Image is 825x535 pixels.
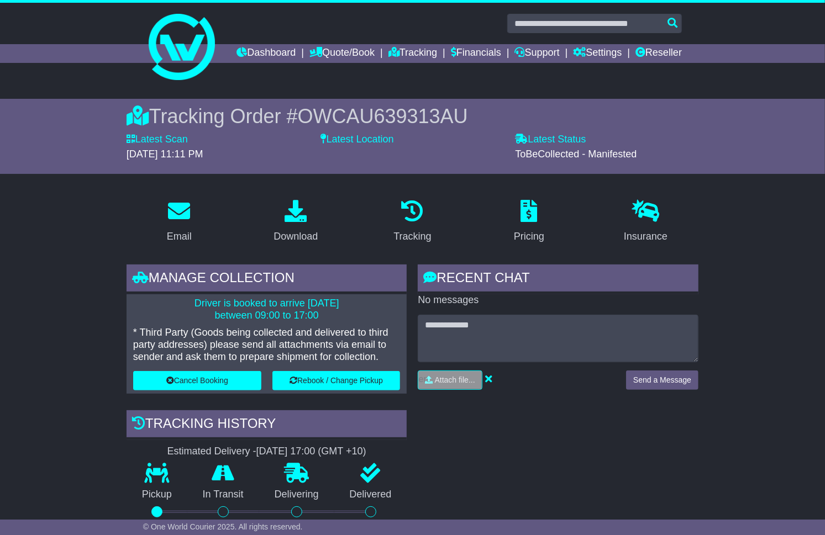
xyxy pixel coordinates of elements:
span: ToBeCollected - Manifested [515,149,637,160]
div: Pricing [514,229,544,244]
div: Tracking history [127,410,407,440]
p: No messages [418,294,698,306]
p: Delivering [259,489,334,501]
a: Support [515,44,560,63]
button: Cancel Booking [133,371,261,390]
div: Email [167,229,192,244]
div: RECENT CHAT [418,264,698,294]
label: Latest Scan [127,134,188,146]
p: In Transit [187,489,259,501]
a: Insurance [617,196,675,248]
a: Quote/Book [309,44,375,63]
a: Download [266,196,325,248]
a: Dashboard [237,44,296,63]
button: Send a Message [626,370,698,390]
button: Rebook / Change Pickup [272,371,401,390]
p: * Third Party (Goods being collected and delivered to third party addresses) please send all atta... [133,327,401,363]
div: Insurance [624,229,668,244]
a: Tracking [386,196,438,248]
span: © One World Courier 2025. All rights reserved. [143,522,303,531]
p: Driver is booked to arrive [DATE] between 09:00 to 17:00 [133,298,401,321]
p: Delivered [334,489,407,501]
a: Tracking [388,44,437,63]
div: Tracking [393,229,431,244]
a: Email [160,196,199,248]
div: Estimated Delivery - [127,446,407,458]
span: OWCAU639313AU [298,105,468,128]
div: Manage collection [127,264,407,294]
label: Latest Location [321,134,394,146]
a: Reseller [635,44,682,63]
div: Download [274,229,318,244]
label: Latest Status [515,134,586,146]
p: Pickup [127,489,187,501]
a: Settings [573,44,622,63]
div: Tracking Order # [127,104,698,128]
a: Pricing [507,196,551,248]
span: [DATE] 11:11 PM [127,149,203,160]
div: [DATE] 17:00 (GMT +10) [256,446,366,458]
a: Financials [451,44,501,63]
